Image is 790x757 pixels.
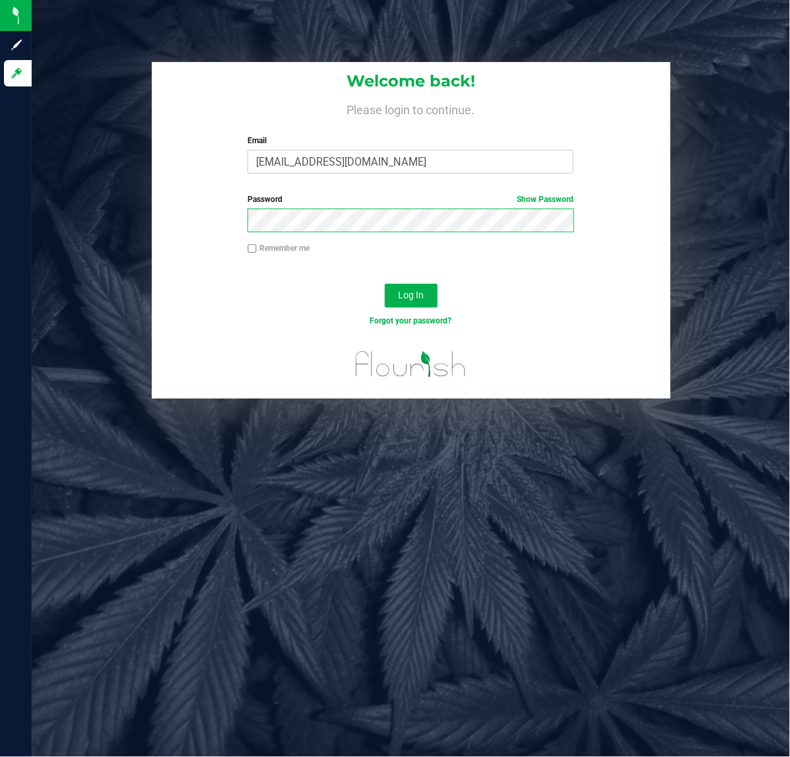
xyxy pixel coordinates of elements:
span: Password [247,195,282,204]
span: Log In [398,290,424,300]
h1: Welcome back! [152,73,671,90]
h4: Please login to continue. [152,100,671,116]
input: Remember me [247,244,257,253]
img: flourish_logo.svg [346,341,476,388]
label: Email [247,135,574,147]
label: Remember me [247,242,310,254]
button: Log In [385,284,438,308]
a: Show Password [517,195,574,204]
inline-svg: Log in [10,67,23,80]
a: Forgot your password? [370,316,451,325]
inline-svg: Sign up [10,38,23,51]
